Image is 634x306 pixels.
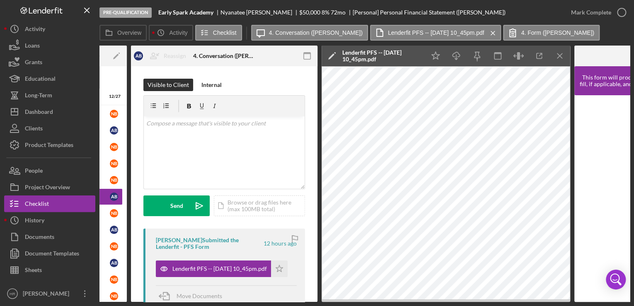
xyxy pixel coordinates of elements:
[4,245,95,262] button: Document Templates
[25,37,40,56] div: Loans
[503,25,600,41] button: 4. Form ([PERSON_NAME])
[21,285,75,304] div: [PERSON_NAME]
[25,262,42,280] div: Sheets
[99,25,147,41] button: Overview
[25,229,54,247] div: Documents
[149,25,193,41] button: Activity
[331,9,346,16] div: 72 mo
[25,195,49,214] div: Checklist
[4,21,95,37] button: Activity
[322,9,329,16] div: 8 %
[110,143,118,151] div: N B
[388,29,484,36] label: Lenderfit PFS -- [DATE] 10_45pm.pdf
[264,240,297,247] time: 2025-09-25 02:45
[370,25,501,41] button: Lenderfit PFS -- [DATE] 10_45pm.pdf
[353,9,506,16] div: [Personal] Personal Financial Statement ([PERSON_NAME])
[25,70,56,89] div: Educational
[4,87,95,104] button: Long-Term
[4,70,95,87] button: Educational
[25,179,70,198] div: Project Overview
[4,212,95,229] button: History
[4,104,95,120] button: Dashboard
[342,49,421,63] div: Lenderfit PFS -- [DATE] 10_45pm.pdf
[521,29,594,36] label: 4. Form ([PERSON_NAME])
[110,176,118,184] div: N B
[4,162,95,179] button: People
[25,104,53,122] div: Dashboard
[10,292,15,296] text: HR
[99,7,152,18] div: Pre-Qualification
[172,265,267,272] div: Lenderfit PFS -- [DATE] 10_45pm.pdf
[4,37,95,54] button: Loans
[213,29,237,36] label: Checklist
[220,9,299,16] div: Nyanatee [PERSON_NAME]
[148,79,189,91] div: Visible to Client
[25,120,43,139] div: Clients
[110,275,118,284] div: N B
[156,237,262,250] div: [PERSON_NAME] Submitted the Lenderfit - PFS Form
[110,259,118,267] div: A B
[134,51,143,60] div: A B
[25,162,43,181] div: People
[201,79,222,91] div: Internal
[158,9,213,16] b: Early Spark Academy
[193,53,255,59] div: 4. Conversation ([PERSON_NAME])
[110,193,118,201] div: A B
[25,137,73,155] div: Product Templates
[269,29,363,36] label: 4. Conversation ([PERSON_NAME])
[4,137,95,153] button: Product Templates
[299,9,320,16] span: $50,000
[25,87,52,106] div: Long-Term
[164,48,186,64] div: Reassign
[606,270,626,289] div: Open Intercom Messenger
[169,29,187,36] label: Activity
[170,195,183,216] div: Send
[117,29,141,36] label: Overview
[195,25,242,41] button: Checklist
[4,195,95,212] button: Checklist
[4,54,95,70] button: Grants
[110,292,118,300] div: N B
[110,159,118,168] div: N B
[177,292,222,299] span: Move Documents
[110,226,118,234] div: A B
[130,48,194,64] button: ABReassign
[251,25,368,41] button: 4. Conversation ([PERSON_NAME])
[143,195,210,216] button: Send
[143,79,193,91] button: Visible to Client
[110,209,118,217] div: N B
[156,260,288,277] button: Lenderfit PFS -- [DATE] 10_45pm.pdf
[25,21,45,39] div: Activity
[563,4,630,21] button: Mark Complete
[4,229,95,245] button: Documents
[4,120,95,137] button: Clients
[110,110,118,118] div: N B
[110,242,118,251] div: N B
[25,54,42,72] div: Grants
[106,94,121,99] div: 12 / 27
[4,179,95,195] button: Project Overview
[4,262,95,278] button: Sheets
[25,245,79,264] div: Document Templates
[25,212,44,231] div: History
[571,4,611,21] div: Mark Complete
[197,79,226,91] button: Internal
[110,126,118,135] div: A B
[4,285,95,302] button: HR[PERSON_NAME]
